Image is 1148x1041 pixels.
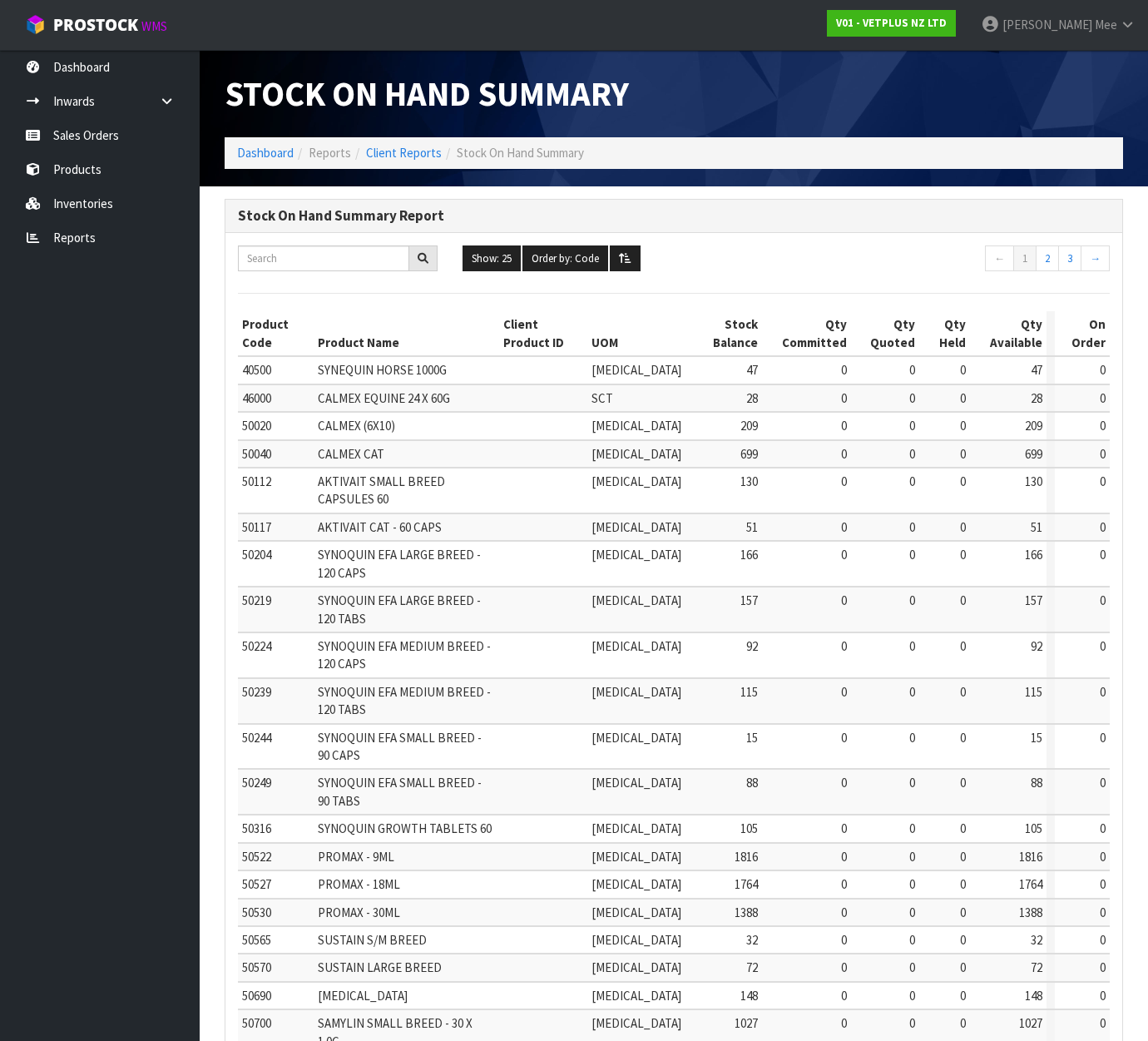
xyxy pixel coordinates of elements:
[591,775,681,791] span: [MEDICAL_DATA]
[851,311,920,356] th: Qty Quoted
[735,876,758,892] span: 1764
[685,311,762,356] th: Stock Balance
[1019,849,1042,865] span: 1816
[909,775,915,791] span: 0
[591,905,681,920] span: [MEDICAL_DATA]
[242,820,271,836] span: 50316
[242,638,271,654] span: 50224
[746,362,758,378] span: 47
[318,988,408,1004] span: [MEDICAL_DATA]
[1100,988,1106,1004] span: 0
[242,473,271,489] span: 50112
[318,592,481,626] span: SYNOQUIN EFA LARGE BREED - 120 TABS
[318,519,442,535] span: AKTIVAIT CAT - 60 CAPS
[318,932,427,948] span: SUSTAIN S/M BREED
[591,932,681,948] span: [MEDICAL_DATA]
[1025,418,1042,434] span: 209
[1002,17,1092,32] span: [PERSON_NAME]
[1100,932,1106,948] span: 0
[318,547,481,580] span: SYNOQUIN EFA LARGE BREED - 120 CAPS
[25,14,46,35] img: cube-alt.png
[740,446,758,462] span: 699
[1019,876,1042,892] span: 1764
[960,547,966,563] span: 0
[740,547,758,563] span: 166
[841,1015,847,1031] span: 0
[740,684,758,700] span: 115
[522,245,608,272] button: Order by: Code
[1100,519,1106,535] span: 0
[909,418,915,434] span: 0
[591,959,681,975] span: [MEDICAL_DATA]
[960,390,966,406] span: 0
[909,932,915,948] span: 0
[960,775,966,791] span: 0
[960,730,966,746] span: 0
[1025,684,1042,700] span: 115
[762,311,851,356] th: Qty Committed
[1025,446,1042,462] span: 699
[1055,311,1110,356] th: On Order
[225,72,629,115] span: Stock On Hand Summary
[1100,959,1106,975] span: 0
[1100,905,1106,920] span: 0
[1100,418,1106,434] span: 0
[841,876,847,892] span: 0
[242,849,271,865] span: 50522
[1013,245,1037,272] a: 1
[591,519,681,535] span: [MEDICAL_DATA]
[242,592,271,608] span: 50219
[242,730,271,746] span: 50244
[960,362,966,378] span: 0
[591,638,681,654] span: [MEDICAL_DATA]
[1100,446,1106,462] span: 0
[919,311,970,356] th: Qty Held
[242,988,271,1004] span: 50690
[735,849,758,865] span: 1816
[1100,362,1106,378] span: 0
[1100,876,1106,892] span: 0
[909,820,915,836] span: 0
[591,390,613,406] span: SCT
[591,876,681,892] span: [MEDICAL_DATA]
[909,638,915,654] span: 0
[960,820,966,836] span: 0
[318,446,384,462] span: CALMEX CAT
[841,730,847,746] span: 0
[591,820,681,836] span: [MEDICAL_DATA]
[1025,820,1042,836] span: 105
[318,959,442,975] span: SUSTAIN LARGE BREED
[242,932,271,948] span: 50565
[960,849,966,865] span: 0
[960,592,966,608] span: 0
[366,145,442,161] a: Client Reports
[841,820,847,836] span: 0
[740,820,758,836] span: 105
[499,311,587,356] th: Client Product ID
[242,905,271,920] span: 50530
[909,473,915,489] span: 0
[591,547,681,563] span: [MEDICAL_DATA]
[1081,245,1110,272] a: →
[960,519,966,535] span: 0
[318,905,400,920] span: PROMAX - 30ML
[740,988,758,1004] span: 148
[318,730,482,763] span: SYNOQUIN EFA SMALL BREED - 90 CAPS
[591,1015,681,1031] span: [MEDICAL_DATA]
[1100,1015,1106,1031] span: 0
[909,905,915,920] span: 0
[1019,1015,1042,1031] span: 1027
[309,145,351,161] span: Reports
[985,245,1014,272] a: ←
[841,775,847,791] span: 0
[841,959,847,975] span: 0
[318,390,450,406] span: CALMEX EQUINE 24 X 60G
[318,684,491,717] span: SYNOQUIN EFA MEDIUM BREED - 120 TABS
[591,446,681,462] span: [MEDICAL_DATA]
[591,473,681,489] span: [MEDICAL_DATA]
[735,1015,758,1031] span: 1027
[1100,547,1106,563] span: 0
[841,390,847,406] span: 0
[242,390,271,406] span: 46000
[1025,547,1042,563] span: 166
